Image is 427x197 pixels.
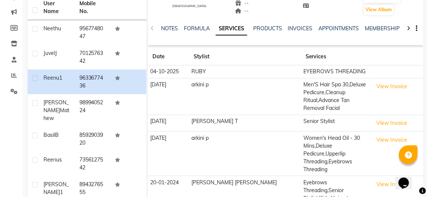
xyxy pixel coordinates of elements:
td: Senior Stylist [301,115,371,132]
button: View Invoice [373,81,411,92]
td: EYEBROWS THREADING [301,65,371,79]
td: 7012576342 [75,45,111,70]
td: RUBY [189,65,301,79]
span: s [59,156,62,163]
span: Neethu [43,25,61,32]
span: [PERSON_NAME] [43,99,69,114]
span: [PERSON_NAME] [43,181,69,196]
span: -- [235,7,249,14]
th: Services [301,48,371,65]
td: [DATE] [148,132,189,176]
a: FORMULA [184,25,210,32]
span: 1 [60,189,63,196]
iframe: chat widget [396,167,420,190]
span: J [55,50,57,56]
td: Women's Head Oil - 30 Mins,Deluxe Pedicure,Upperlip Threading,Eyebrows Threading [301,132,371,176]
button: View Invoice [373,134,411,146]
td: arkini p [189,132,301,176]
td: [PERSON_NAME] T [189,115,301,132]
span: 1 [59,74,62,81]
a: MEMBERSHIP [365,25,400,32]
span: Reenu [43,74,59,81]
td: 7356127542 [75,151,111,176]
a: SERVICES [216,22,247,36]
span: Reenu [43,156,59,163]
span: Juvel [43,50,55,56]
td: Men'S Hair Spa 30,Deluxe Pedicure,Cleanup Ritual,Advance Tan Removal Facial [301,78,371,115]
a: NOTES [161,25,178,32]
span: B [55,132,59,138]
button: View Album [364,4,394,15]
td: [DATE] [148,115,189,132]
td: 9633677436 [75,70,111,94]
a: APPOINTMENTS [319,25,359,32]
td: 9899405224 [75,94,111,127]
th: Date [148,48,189,65]
button: View Invoice [373,117,411,129]
th: Stylist [189,48,301,65]
td: 8592903920 [75,127,111,151]
a: PRODUCTS [253,25,282,32]
td: [DATE] [148,78,189,115]
span: Basil [43,132,55,138]
td: 9567748047 [75,20,111,45]
td: 04-10-2025 [148,65,189,79]
td: arkini p [189,78,301,115]
a: INVOICES [288,25,313,32]
span: [DEMOGRAPHIC_DATA] [173,4,207,8]
button: View Invoice [373,179,411,190]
